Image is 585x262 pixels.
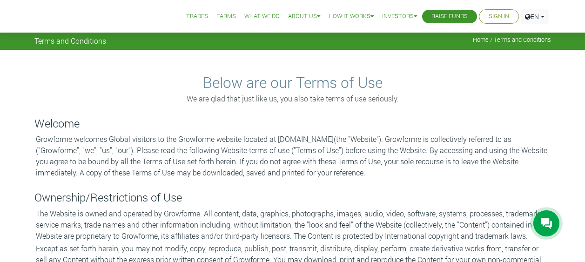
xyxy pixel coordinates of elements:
[36,134,550,178] p: Growforme welcomes Global visitors to the Growforme website located at [DOMAIN_NAME](the "Website...
[473,36,551,43] span: Home / Terms and Conditions
[431,12,468,21] a: Raise Funds
[288,12,320,21] a: About Us
[34,36,106,45] span: Terms and Conditions
[329,12,374,21] a: How it Works
[382,12,417,21] a: Investors
[36,74,550,91] h2: Below are our Terms of Use
[489,12,509,21] a: Sign In
[244,12,280,21] a: What We Do
[36,93,550,104] p: We are glad that just like us, you also take terms of use seriously.
[36,208,550,242] p: The Website is owned and operated by Growforme. All content, data, graphics, photographs, images,...
[521,9,549,24] a: EN
[186,12,208,21] a: Trades
[216,12,236,21] a: Farms
[34,191,551,204] h4: Ownership/Restrictions of Use
[34,117,551,130] h4: Welcome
